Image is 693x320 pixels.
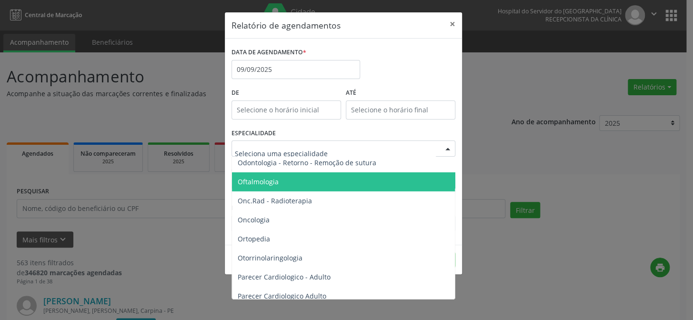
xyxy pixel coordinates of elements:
[231,60,360,79] input: Selecione uma data ou intervalo
[238,196,312,205] span: Onc.Rad - Radioterapia
[238,215,270,224] span: Oncologia
[238,291,326,300] span: Parecer Cardiologico Adulto
[231,19,341,31] h5: Relatório de agendamentos
[238,158,376,167] span: Odontologia - Retorno - Remoção de sutura
[235,144,436,163] input: Seleciona uma especialidade
[231,45,306,60] label: DATA DE AGENDAMENTO
[231,100,341,120] input: Selecione o horário inicial
[231,126,276,141] label: ESPECIALIDADE
[238,253,302,262] span: Otorrinolaringologia
[443,12,462,36] button: Close
[231,86,341,100] label: De
[238,234,270,243] span: Ortopedia
[238,177,279,186] span: Oftalmologia
[346,86,455,100] label: ATÉ
[346,100,455,120] input: Selecione o horário final
[238,272,331,281] span: Parecer Cardiologico - Adulto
